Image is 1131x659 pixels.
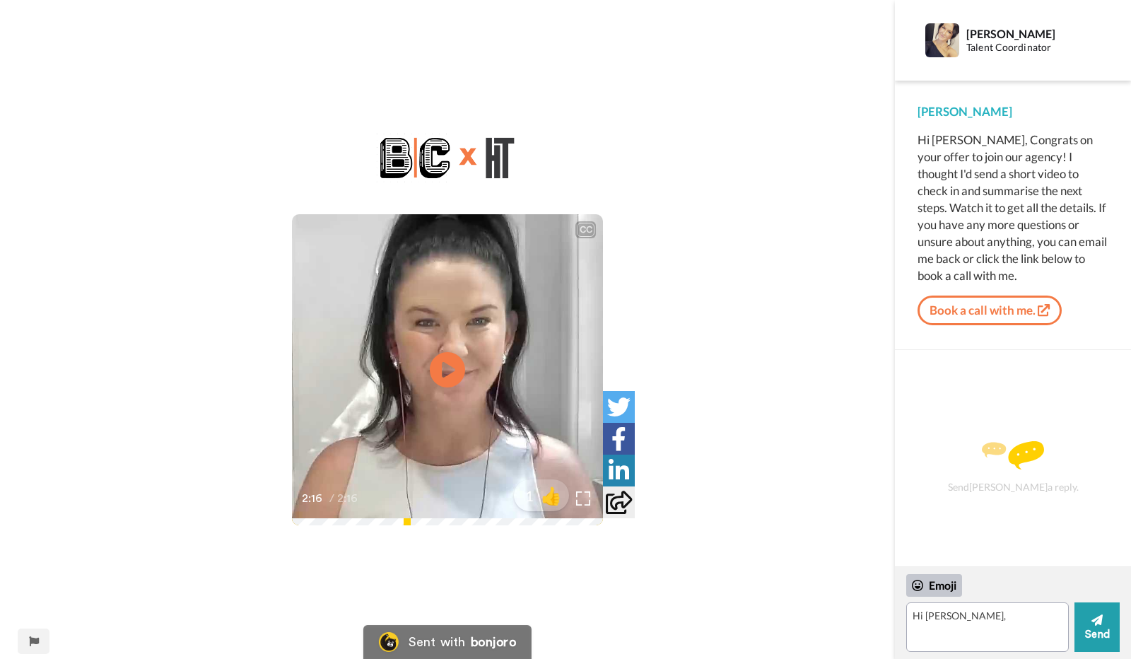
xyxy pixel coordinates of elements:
[363,625,532,659] a: Bonjoro LogoSent withbonjoro
[302,490,327,507] span: 2:16
[914,375,1112,559] div: Send [PERSON_NAME] a reply.
[514,479,569,511] button: 1👍
[906,602,1069,652] textarea: Hi [PERSON_NAME],
[471,636,516,648] div: bonjoro
[514,486,534,506] span: 1
[966,42,1093,54] div: Talent Coordinator
[379,632,399,652] img: Bonjoro Logo
[982,441,1044,470] img: message.svg
[409,636,465,648] div: Sent with
[337,490,362,507] span: 2:16
[1074,602,1120,652] button: Send
[534,484,569,507] span: 👍
[925,23,959,57] img: Profile Image
[577,223,594,237] div: CC
[966,27,1093,40] div: [PERSON_NAME]
[918,132,1108,284] div: Hi [PERSON_NAME], Congrats on your offer to join our agency! I thought I'd send a short video to ...
[373,130,522,187] img: 5cc4931c-1be7-4087-8282-65166b6b09c5
[918,103,1108,120] div: [PERSON_NAME]
[329,490,334,507] span: /
[906,574,962,597] div: Emoji
[918,296,1062,325] a: Book a call with me.
[576,491,590,506] img: Full screen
